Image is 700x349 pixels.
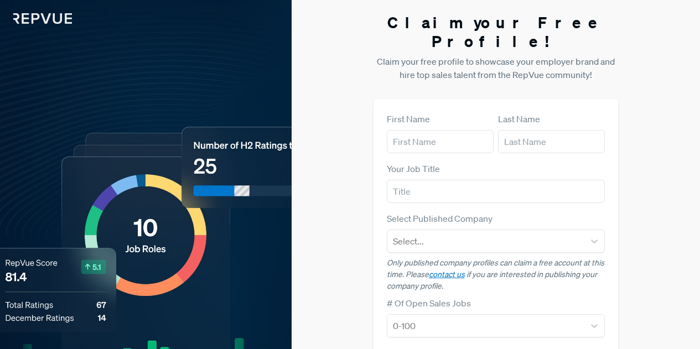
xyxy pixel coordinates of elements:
[387,130,494,153] input: First Name
[387,180,605,203] input: Title
[387,296,471,310] label: # Of Open Sales Jobs
[387,162,440,175] label: Your Job Title
[498,112,540,126] label: Last Name
[374,55,619,81] p: Claim your free profile to showcase your employer brand and hire top sales talent from the RepVue...
[387,112,430,126] label: First Name
[498,130,605,153] input: Last Name
[429,269,465,279] a: contact us
[387,257,605,292] p: Only published company profiles can claim a free account at this time. Please if you are interest...
[374,13,619,50] h3: Claim your Free Profile!
[387,212,492,225] label: Select Published Company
